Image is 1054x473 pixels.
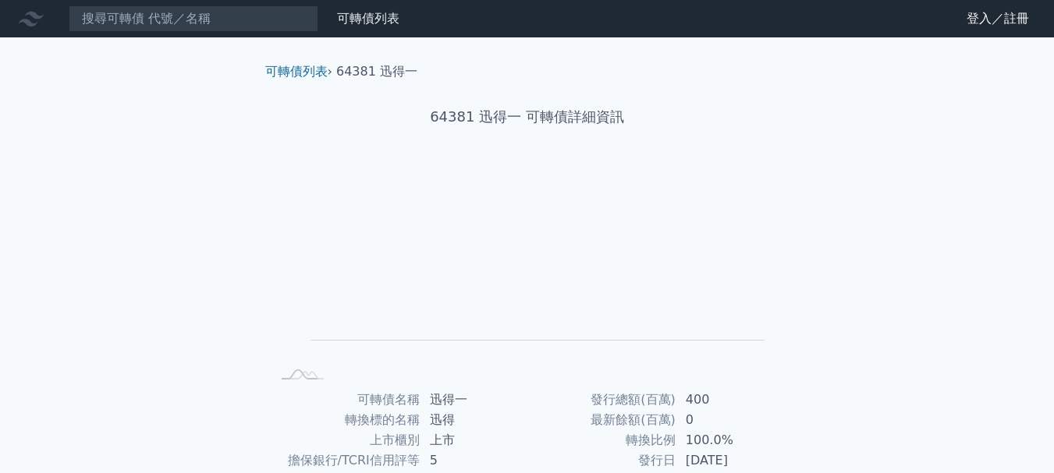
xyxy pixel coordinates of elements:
input: 搜尋可轉債 代號／名稱 [69,5,318,32]
a: 可轉債列表 [337,11,399,26]
td: 發行總額(百萬) [527,390,676,410]
td: 400 [676,390,783,410]
td: 擔保銀行/TCRI信用評等 [271,450,421,471]
td: 迅得 [421,410,527,430]
td: 0 [676,410,783,430]
td: 可轉債名稱 [271,390,421,410]
td: 迅得一 [421,390,527,410]
td: 最新餘額(百萬) [527,410,676,430]
a: 可轉債列表 [265,64,328,79]
td: 轉換標的名稱 [271,410,421,430]
td: 轉換比例 [527,430,676,450]
td: 100.0% [676,430,783,450]
h1: 64381 迅得一 可轉債詳細資訊 [253,106,802,128]
td: [DATE] [676,450,783,471]
td: 5 [421,450,527,471]
td: 上市櫃別 [271,430,421,450]
td: 上市 [421,430,527,450]
li: 64381 迅得一 [336,62,417,81]
li: › [265,62,332,81]
td: 發行日 [527,450,676,471]
a: 登入／註冊 [954,6,1042,31]
g: Chart [296,177,765,363]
